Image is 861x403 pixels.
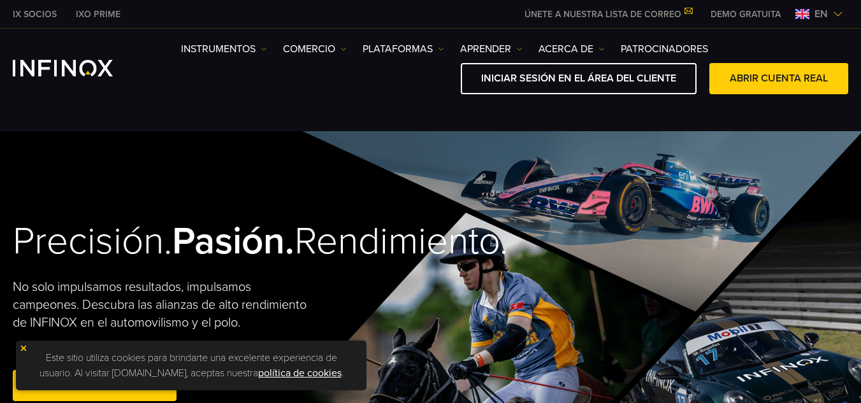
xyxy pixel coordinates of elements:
a: ÚNETE A NUESTRA LISTA DE CORREO [515,9,701,20]
a: política de cookies [258,367,342,379]
a: Abrir una cuenta real [13,370,177,401]
img: icono de cierre amarillo [19,344,28,353]
font: . [342,367,344,379]
font: Precisión. [13,218,172,264]
a: Logotipo de INFINOX [13,60,143,76]
font: DEMO GRATUITA [711,9,781,20]
a: PATROCINADORES [621,41,708,57]
a: MENÚ INFINOX [701,8,790,21]
font: IXO PRIME [76,9,120,20]
font: en [814,8,828,20]
a: Aprender [460,41,523,57]
a: PLATAFORMAS [363,41,444,57]
a: ACERCA DE [539,41,605,57]
font: Instrumentos [181,43,256,55]
font: PLATAFORMAS [363,43,433,55]
font: INICIAR SESIÓN EN EL ÁREA DEL CLIENTE [481,72,676,85]
a: Instrumentos [181,41,267,57]
font: No solo impulsamos resultados, impulsamos campeones. Descubra las alianzas de alto rendimiento de... [13,279,307,330]
a: INFINOX [3,8,66,21]
font: COMERCIO [283,43,335,55]
font: Abrir una cuenta real [33,379,156,392]
font: Rendimiento. [294,218,508,264]
a: INICIAR SESIÓN EN EL ÁREA DEL CLIENTE [461,63,697,94]
font: ABRIR CUENTA REAL [730,72,828,85]
a: COMERCIO [283,41,347,57]
font: Este sitio utiliza cookies para brindarte una excelente experiencia de usuario. Al visitar [DOMAI... [40,351,337,379]
font: Pasión. [172,218,294,264]
a: INFINOX [66,8,130,21]
font: PATROCINADORES [621,43,708,55]
font: ACERCA DE [539,43,593,55]
font: ÚNETE A NUESTRA LISTA DE CORREO [525,9,681,20]
font: Aprender [460,43,511,55]
font: IX SOCIOS [13,9,57,20]
a: ABRIR CUENTA REAL [709,63,848,94]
